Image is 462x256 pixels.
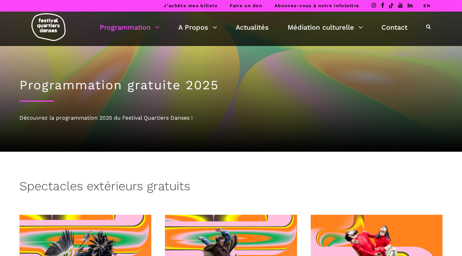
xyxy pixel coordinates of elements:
[19,179,190,196] h3: Spectacles extérieurs gratuits
[178,21,217,33] a: A Propos
[230,3,262,8] a: Faire un don
[31,13,66,41] img: logo-fqd-med
[19,114,443,122] div: Découvrez la programmation 2025 du Festival Quartiers Danses !
[381,21,407,33] a: Contact
[288,21,363,33] a: Médiation culturelle
[236,21,269,33] a: Actualités
[100,21,159,33] a: Programmation
[19,78,443,93] h1: Programmation gratuite 2025
[164,3,218,8] a: J’achète mes billets
[423,3,431,8] a: EN
[275,3,359,8] a: Abonnez-vous à notre infolettre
